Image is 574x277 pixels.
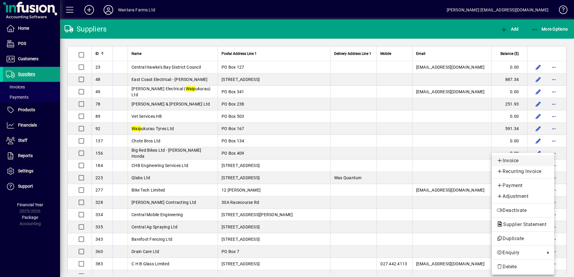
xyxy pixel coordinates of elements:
span: Deactivate [497,207,549,214]
span: Recurring Invoice [497,168,549,175]
span: Invoice [497,157,549,164]
span: Delete [497,263,549,270]
span: Supplier Statement [497,222,549,227]
span: Duplicate [497,235,549,242]
span: Adjustment [497,193,549,200]
span: Enquiry [497,249,542,256]
button: Deactivate supplier [492,205,554,216]
span: Payment [497,182,549,189]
